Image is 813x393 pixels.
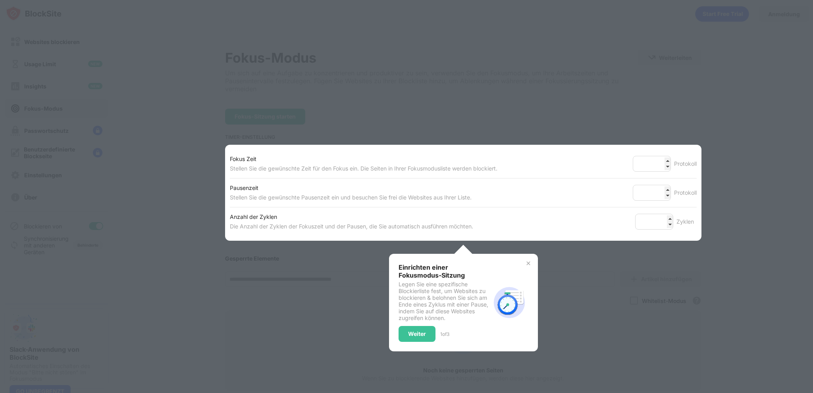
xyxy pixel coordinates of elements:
div: Stellen Sie die gewünschte Zeit für den Fokus ein. Die Seiten in Ihrer Fokusmodusliste werden blo... [230,164,497,173]
div: Weiter [408,331,426,337]
div: Einrichten einer Fokusmodus-Sitzung [399,263,490,279]
div: Fokus Zeit [230,154,497,164]
div: Zyklen [676,217,697,226]
div: Pausenzeit [230,183,472,193]
div: Stellen Sie die gewünschte Pausenzeit ein und besuchen Sie frei die Websites aus Ihrer Liste. [230,193,472,202]
div: Legen Sie eine spezifische Blockierliste fest, um Websites zu blockieren & belohnen Sie sich am E... [399,281,490,321]
div: Die Anzahl der Zyklen der Fokuszeit und der Pausen, die Sie automatisch ausführen möchten. [230,222,473,231]
div: Anzahl der Zyklen [230,212,473,222]
img: x-button.svg [525,260,532,266]
div: Protokoll [674,188,697,197]
div: Protokoll [674,159,697,169]
div: 1 of 3 [440,331,449,337]
img: focus-mode-timer.svg [490,284,528,322]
